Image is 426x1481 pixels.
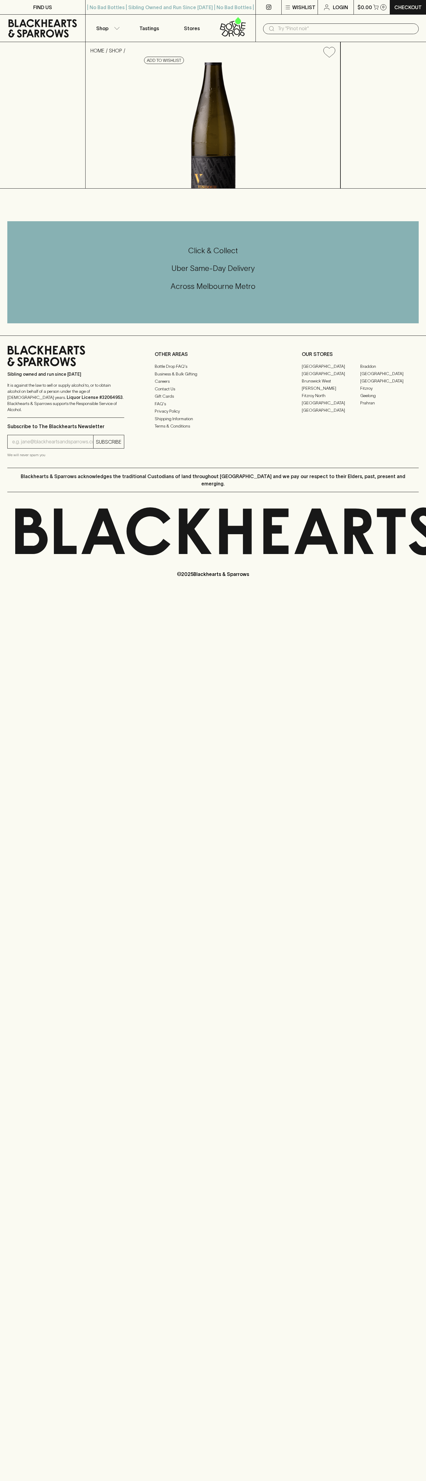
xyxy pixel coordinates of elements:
p: OUR STORES [302,350,419,358]
p: It is against the law to sell or supply alcohol to, or to obtain alcohol on behalf of a person un... [7,382,124,413]
a: Geelong [360,392,419,399]
a: Contact Us [155,385,272,392]
a: HOME [90,48,104,53]
button: Add to wishlist [321,44,338,60]
a: FAQ's [155,400,272,407]
a: Shipping Information [155,415,272,422]
a: Gift Cards [155,393,272,400]
a: Business & Bulk Gifting [155,370,272,378]
p: Stores [184,25,200,32]
a: SHOP [109,48,122,53]
p: Wishlist [292,4,315,11]
a: [GEOGRAPHIC_DATA] [360,370,419,377]
a: Bottle Drop FAQ's [155,363,272,370]
a: [GEOGRAPHIC_DATA] [302,399,360,407]
p: Checkout [394,4,422,11]
strong: Liquor License #32064953 [67,395,123,400]
a: [GEOGRAPHIC_DATA] [302,370,360,377]
p: FIND US [33,4,52,11]
h5: Click & Collect [7,246,419,256]
a: Prahran [360,399,419,407]
a: Brunswick West [302,377,360,385]
p: Tastings [139,25,159,32]
h5: Across Melbourne Metro [7,281,419,291]
p: Subscribe to The Blackhearts Newsletter [7,423,124,430]
p: $0.00 [357,4,372,11]
img: 35436.png [86,62,340,188]
a: [PERSON_NAME] [302,385,360,392]
p: SUBSCRIBE [96,438,121,446]
a: Tastings [128,15,171,42]
a: Terms & Conditions [155,423,272,430]
a: [GEOGRAPHIC_DATA] [360,377,419,385]
p: Login [333,4,348,11]
p: Shop [96,25,108,32]
a: [GEOGRAPHIC_DATA] [302,407,360,414]
a: Braddon [360,363,419,370]
div: Call to action block [7,221,419,323]
p: 0 [382,5,385,9]
a: Careers [155,378,272,385]
a: Fitzroy [360,385,419,392]
a: Fitzroy North [302,392,360,399]
p: OTHER AREAS [155,350,272,358]
p: Blackhearts & Sparrows acknowledges the traditional Custodians of land throughout [GEOGRAPHIC_DAT... [12,473,414,487]
input: Try "Pinot noir" [278,24,414,34]
a: [GEOGRAPHIC_DATA] [302,363,360,370]
button: SUBSCRIBE [93,435,124,448]
a: Privacy Policy [155,408,272,415]
p: We will never spam you [7,452,124,458]
button: Add to wishlist [144,57,184,64]
input: e.g. jane@blackheartsandsparrows.com.au [12,437,93,447]
button: Shop [86,15,128,42]
h5: Uber Same-Day Delivery [7,263,419,273]
p: Sibling owned and run since [DATE] [7,371,124,377]
a: Stores [171,15,213,42]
